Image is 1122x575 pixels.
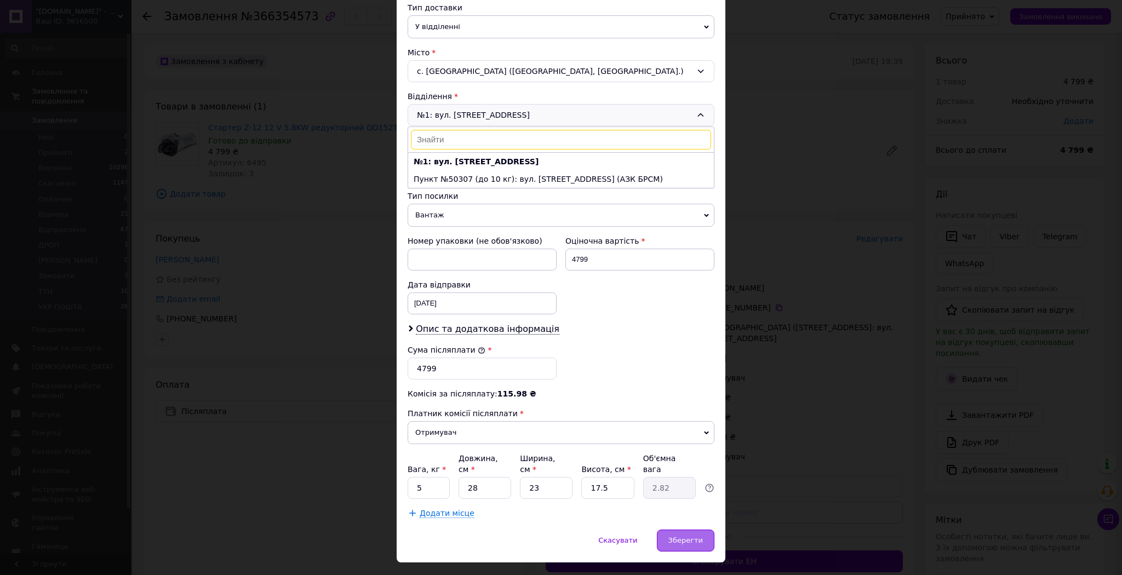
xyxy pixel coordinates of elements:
div: Об'ємна вага [643,453,696,475]
span: Тип посилки [408,192,458,200]
span: Платник комісії післяплати [408,409,518,418]
div: Оціночна вартість [565,235,714,246]
span: У відділенні [408,15,714,38]
div: №1: вул. [STREET_ADDRESS] [408,104,714,126]
label: Сума післяплати [408,346,485,354]
label: Висота, см [581,465,631,474]
div: Місто [408,47,714,58]
span: Додати місце [420,509,474,518]
div: Номер упаковки (не обов'язково) [408,235,557,246]
label: Довжина, см [459,454,498,474]
span: Вантаж [408,204,714,227]
label: Вага, кг [408,465,446,474]
span: Зберегти [668,536,703,544]
span: Тип доставки [408,3,462,12]
div: Дата відправки [408,279,557,290]
label: Ширина, см [520,454,555,474]
span: Отримувач [408,421,714,444]
div: Відділення [408,91,714,102]
span: 115.98 ₴ [497,389,536,398]
div: с. [GEOGRAPHIC_DATA] ([GEOGRAPHIC_DATA], [GEOGRAPHIC_DATA].) [408,60,714,82]
span: Скасувати [598,536,637,544]
input: Знайти [411,130,711,150]
b: №1: вул. [STREET_ADDRESS] [414,157,539,166]
li: Пункт №50307 (до 10 кг): вул. [STREET_ADDRESS] (АЗК БРСМ) [408,170,714,188]
div: Комісія за післяплату: [408,388,714,399]
span: Опис та додаткова інформація [416,324,559,335]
